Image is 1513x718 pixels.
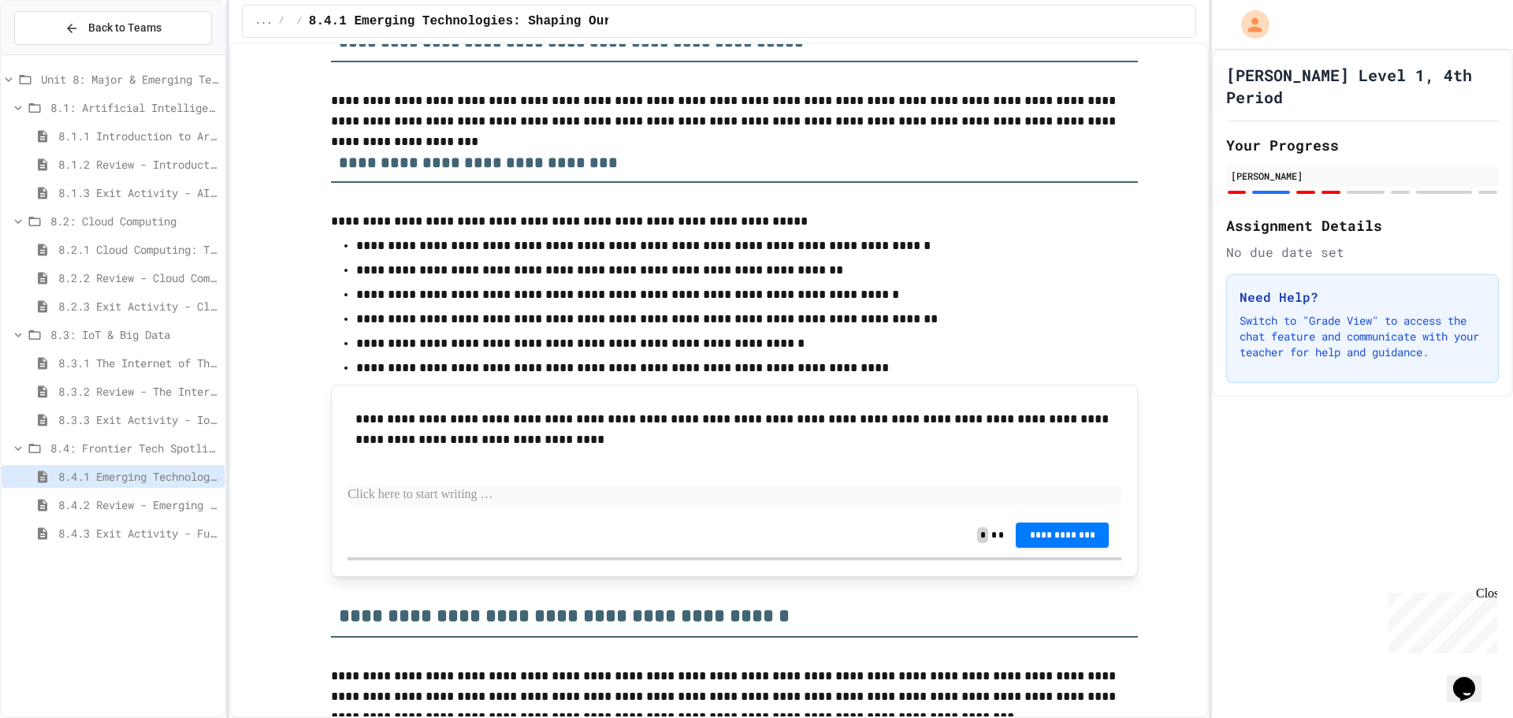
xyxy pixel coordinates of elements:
iframe: chat widget [1447,655,1497,702]
p: Switch to "Grade View" to access the chat feature and communicate with your teacher for help and ... [1240,313,1485,360]
span: 8.2.3 Exit Activity - Cloud Service Detective [58,298,218,314]
span: 8.4.1 Emerging Technologies: Shaping Our Digital Future [309,12,725,31]
span: / [297,15,303,28]
span: 8.4.2 Review - Emerging Technologies: Shaping Our Digital Future [58,497,218,513]
span: 8.3: IoT & Big Data [50,326,218,343]
h2: Assignment Details [1226,214,1499,236]
span: 8.3.1 The Internet of Things and Big Data: Our Connected Digital World [58,355,218,371]
div: Chat with us now!Close [6,6,109,100]
span: 8.4.1 Emerging Technologies: Shaping Our Digital Future [58,468,218,485]
span: Unit 8: Major & Emerging Technologies [41,71,218,87]
h3: Need Help? [1240,288,1485,307]
span: 8.4.3 Exit Activity - Future Tech Challenge [58,525,218,541]
div: My Account [1225,6,1273,43]
span: 8.4: Frontier Tech Spotlight [50,440,218,456]
iframe: chat widget [1382,586,1497,653]
span: 8.2.1 Cloud Computing: Transforming the Digital World [58,241,218,258]
span: 8.2: Cloud Computing [50,213,218,229]
span: ... [255,15,273,28]
span: 8.3.2 Review - The Internet of Things and Big Data [58,383,218,400]
button: Back to Teams [14,11,212,45]
h2: Your Progress [1226,134,1499,156]
span: Back to Teams [88,20,162,36]
span: 8.3.3 Exit Activity - IoT Data Detective Challenge [58,411,218,428]
div: [PERSON_NAME] [1231,169,1494,183]
h1: [PERSON_NAME] Level 1, 4th Period [1226,64,1499,108]
span: 8.1.1 Introduction to Artificial Intelligence [58,128,218,144]
span: 8.1: Artificial Intelligence Basics [50,99,218,116]
span: 8.1.3 Exit Activity - AI Detective [58,184,218,201]
span: / [278,15,284,28]
span: 8.1.2 Review - Introduction to Artificial Intelligence [58,156,218,173]
div: No due date set [1226,243,1499,262]
span: 8.2.2 Review - Cloud Computing [58,270,218,286]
